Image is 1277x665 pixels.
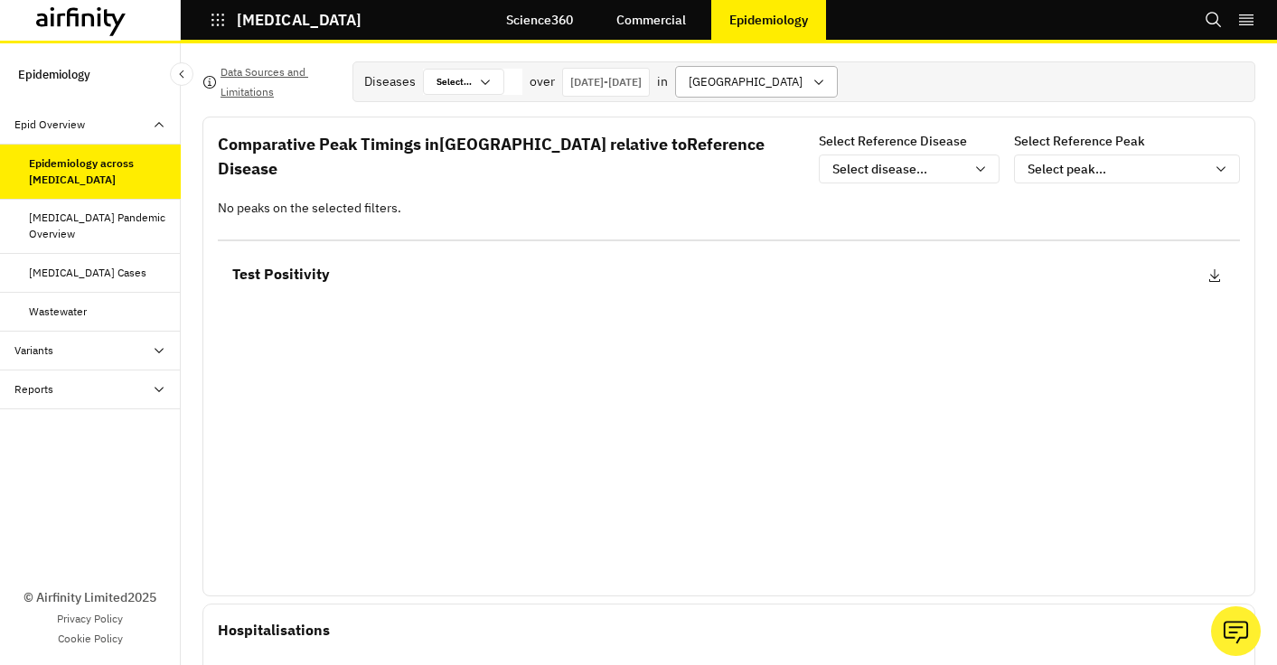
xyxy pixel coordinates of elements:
div: Select disease... [832,160,964,179]
a: Cookie Policy [58,631,123,647]
p: [DATE] - [DATE] [570,74,642,90]
div: Epid Overview [14,117,85,133]
div: Wastewater [29,304,87,320]
p: Test Positivity [232,263,330,286]
button: Ask our analysts [1211,606,1261,656]
a: Privacy Policy [57,611,123,627]
p: Comparative Peak Timings in [GEOGRAPHIC_DATA] relative to Reference Disease [218,132,812,181]
p: [MEDICAL_DATA] [237,12,362,28]
p: Select Reference Disease [819,132,967,151]
p: No peaks on the selected filters. [218,199,1240,218]
p: over [530,72,555,91]
p: Hospitalisations [218,619,330,642]
div: Diseases [364,72,416,91]
p: Data Sources and Limitations [221,62,338,102]
button: Data Sources and Limitations [202,68,338,97]
div: Variants [14,342,53,359]
p: Select Reference Peak [1014,132,1145,151]
button: [MEDICAL_DATA] [210,5,362,35]
p: Epidemiology [18,58,90,91]
div: [MEDICAL_DATA] Cases [29,265,146,281]
button: Close Sidebar [170,62,193,86]
p: in [657,72,668,91]
div: [MEDICAL_DATA] Pandemic Overview [29,210,166,242]
p: Epidemiology [729,13,808,27]
button: Search [1205,5,1223,35]
div: Reports [14,381,53,398]
p: © Airfinity Limited 2025 [23,588,156,607]
div: Epidemiology across [MEDICAL_DATA] [29,155,166,188]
